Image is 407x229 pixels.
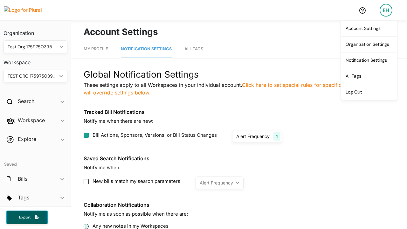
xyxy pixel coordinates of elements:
[8,44,57,50] div: Test Org 1759750395-50
[18,175,27,182] h2: Bills
[84,224,89,229] input: Any new notes in my Workspaces
[84,40,108,58] a: My Profile
[184,46,203,51] span: All Tags
[18,98,34,105] h2: Search
[84,68,394,81] div: Global Notification Settings
[84,118,394,125] p: Notify me when there are new:
[341,36,397,52] a: Organization Settings
[341,20,397,36] a: Account Settings
[84,109,394,115] h3: Tracked Bill Notifications
[380,4,392,17] div: EH
[18,117,45,124] h2: Workspace
[18,135,36,142] h2: Explore
[15,215,35,220] span: Export
[84,156,394,162] h3: Saved Search Notifications
[121,46,172,51] span: Notification Settings
[84,81,394,96] p: These settings apply to all Workspaces in your individual account.
[93,178,180,185] span: New bills match my search parameters
[200,179,233,186] div: Alert Frequency
[4,6,48,14] img: Logo for Plural
[341,68,397,84] a: All Tags
[184,40,203,58] a: All Tags
[93,132,217,139] span: Bill Actions, Sponsors, Versions, or Bill Status Changes
[3,53,67,67] h3: Workspace
[84,164,394,171] p: Notify me when:
[84,133,89,138] input: Bill Actions, Sponsors, Versions, or Bill Status Changes
[341,84,397,100] a: Log Out
[18,194,29,201] h2: Tags
[341,52,397,68] a: Notification Settings
[273,132,280,141] div: 1
[0,153,71,169] h4: Saved
[84,46,108,51] span: My Profile
[84,179,89,184] input: New bills match my search parameters
[84,25,394,38] h1: Account Settings
[6,211,48,224] button: Export
[3,24,67,38] h3: Organization
[84,211,394,218] p: Notify me as soon as possible when there are:
[8,73,57,80] div: TEST ORG 1759750395-50
[375,1,397,19] a: EH
[121,40,172,58] a: Notification Settings
[84,202,394,208] h3: Collaboration Notifications
[236,133,270,140] div: Alert Frequency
